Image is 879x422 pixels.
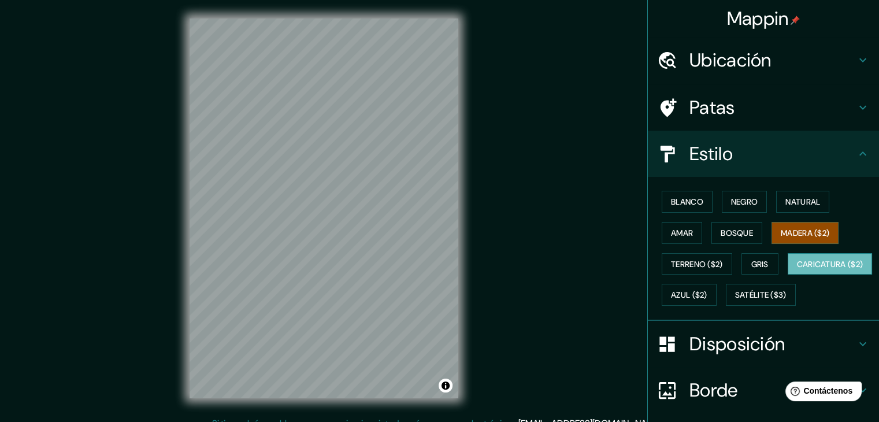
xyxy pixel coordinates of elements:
[662,191,713,213] button: Blanco
[797,259,863,269] font: Caricatura ($2)
[190,18,458,398] canvas: Mapa
[662,284,717,306] button: Azul ($2)
[671,290,707,301] font: Azul ($2)
[785,197,820,207] font: Natural
[648,131,879,177] div: Estilo
[671,259,723,269] font: Terreno ($2)
[791,16,800,25] img: pin-icon.png
[662,222,702,244] button: Amar
[727,6,789,31] font: Mappin
[648,367,879,413] div: Borde
[689,378,738,402] font: Borde
[648,37,879,83] div: Ubicación
[689,142,733,166] font: Estilo
[788,253,873,275] button: Caricatura ($2)
[648,84,879,131] div: Patas
[671,197,703,207] font: Blanco
[689,95,735,120] font: Patas
[735,290,787,301] font: Satélite ($3)
[781,228,829,238] font: Madera ($2)
[689,332,785,356] font: Disposición
[776,377,866,409] iframe: Lanzador de widgets de ayuda
[648,321,879,367] div: Disposición
[772,222,839,244] button: Madera ($2)
[671,228,693,238] font: Amar
[439,379,453,393] button: Activar o desactivar atribución
[731,197,758,207] font: Negro
[722,191,767,213] button: Negro
[751,259,769,269] font: Gris
[776,191,829,213] button: Natural
[689,48,772,72] font: Ubicación
[662,253,732,275] button: Terreno ($2)
[721,228,753,238] font: Bosque
[741,253,778,275] button: Gris
[726,284,796,306] button: Satélite ($3)
[711,222,762,244] button: Bosque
